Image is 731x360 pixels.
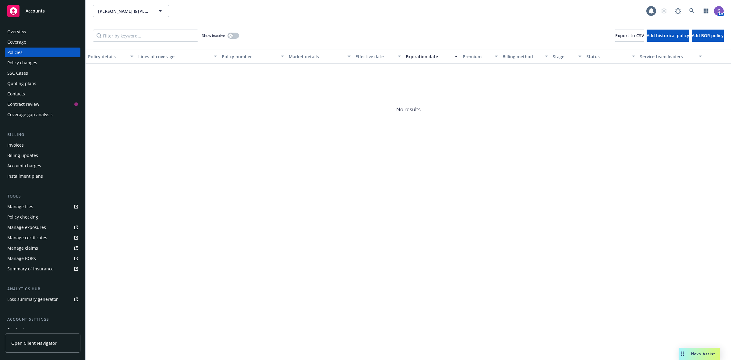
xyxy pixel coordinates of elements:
[5,68,80,78] a: SSC Cases
[5,233,80,243] a: Manage certificates
[679,348,720,360] button: Nova Assist
[7,48,23,57] div: Policies
[5,110,80,119] a: Coverage gap analysis
[586,53,628,60] div: Status
[679,348,686,360] div: Drag to move
[5,212,80,222] a: Policy checking
[7,110,53,119] div: Coverage gap analysis
[700,5,712,17] a: Switch app
[355,53,394,60] div: Effective date
[7,99,39,109] div: Contract review
[7,254,36,263] div: Manage BORs
[615,33,644,38] span: Export to CSV
[7,212,38,222] div: Policy checking
[7,161,41,171] div: Account charges
[93,30,198,42] input: Filter by keyword...
[7,151,38,160] div: Billing updates
[202,33,225,38] span: Show inactive
[7,68,28,78] div: SSC Cases
[7,89,25,99] div: Contacts
[5,316,80,323] div: Account settings
[5,161,80,171] a: Account charges
[7,243,38,253] div: Manage claims
[286,49,353,64] button: Market details
[7,325,34,335] div: Service team
[7,202,33,212] div: Manage files
[7,27,26,37] div: Overview
[138,53,210,60] div: Lines of coverage
[460,49,500,64] button: Premium
[406,53,451,60] div: Expiration date
[5,2,80,20] a: Accounts
[637,49,705,64] button: Service team leaders
[11,340,57,346] span: Open Client Navigator
[647,33,689,38] span: Add historical policy
[672,5,684,17] a: Report a Bug
[5,58,80,68] a: Policy changes
[289,53,344,60] div: Market details
[5,79,80,88] a: Quoting plans
[353,49,403,64] button: Effective date
[550,49,584,64] button: Stage
[5,151,80,160] a: Billing updates
[5,243,80,253] a: Manage claims
[692,33,724,38] span: Add BOR policy
[7,264,54,274] div: Summary of insurance
[7,79,36,88] div: Quoting plans
[503,53,541,60] div: Billing method
[98,8,151,14] span: [PERSON_NAME] & [PERSON_NAME]
[86,64,731,155] span: No results
[7,37,26,47] div: Coverage
[5,325,80,335] a: Service team
[7,294,58,304] div: Loss summary generator
[5,264,80,274] a: Summary of insurance
[26,9,45,13] span: Accounts
[403,49,460,64] button: Expiration date
[584,49,637,64] button: Status
[5,286,80,292] div: Analytics hub
[7,140,24,150] div: Invoices
[5,48,80,57] a: Policies
[5,171,80,181] a: Installment plans
[5,99,80,109] a: Contract review
[463,53,491,60] div: Premium
[5,37,80,47] a: Coverage
[5,140,80,150] a: Invoices
[93,5,169,17] button: [PERSON_NAME] & [PERSON_NAME]
[5,202,80,212] a: Manage files
[647,30,689,42] button: Add historical policy
[5,254,80,263] a: Manage BORs
[86,49,136,64] button: Policy details
[500,49,550,64] button: Billing method
[136,49,219,64] button: Lines of coverage
[5,193,80,199] div: Tools
[5,294,80,304] a: Loss summary generator
[686,5,698,17] a: Search
[7,58,37,68] div: Policy changes
[714,6,724,16] img: photo
[615,30,644,42] button: Export to CSV
[7,223,46,232] div: Manage exposures
[640,53,695,60] div: Service team leaders
[553,53,575,60] div: Stage
[7,233,47,243] div: Manage certificates
[692,30,724,42] button: Add BOR policy
[5,132,80,138] div: Billing
[7,171,43,181] div: Installment plans
[5,89,80,99] a: Contacts
[222,53,277,60] div: Policy number
[5,27,80,37] a: Overview
[88,53,127,60] div: Policy details
[219,49,286,64] button: Policy number
[5,223,80,232] a: Manage exposures
[658,5,670,17] a: Start snowing
[691,351,715,356] span: Nova Assist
